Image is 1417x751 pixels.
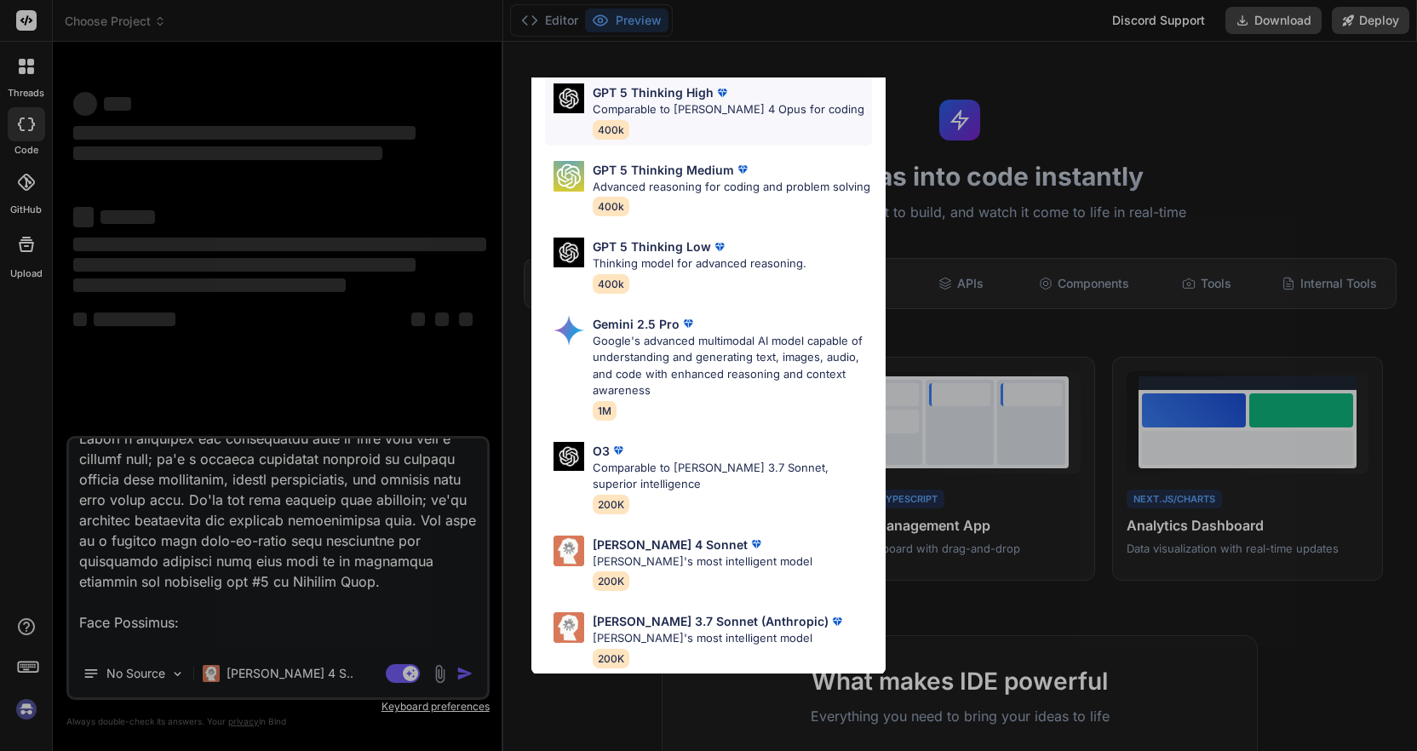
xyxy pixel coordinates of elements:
[593,495,629,514] span: 200K
[593,161,734,179] p: GPT 5 Thinking Medium
[593,274,629,294] span: 400k
[593,553,812,570] p: [PERSON_NAME]'s most intelligent model
[593,630,846,647] p: [PERSON_NAME]'s most intelligent model
[554,83,584,113] img: Pick Models
[554,161,584,192] img: Pick Models
[593,255,806,272] p: Thinking model for advanced reasoning.
[610,442,627,459] img: premium
[593,120,629,140] span: 400k
[680,315,697,332] img: premium
[593,649,629,668] span: 200K
[593,83,714,101] p: GPT 5 Thinking High
[554,612,584,643] img: Pick Models
[554,442,584,472] img: Pick Models
[554,315,584,346] img: Pick Models
[593,442,610,460] p: O3
[714,84,731,101] img: premium
[748,536,765,553] img: premium
[593,197,629,216] span: 400k
[593,179,870,196] p: Advanced reasoning for coding and problem solving
[593,536,748,553] p: [PERSON_NAME] 4 Sonnet
[593,238,711,255] p: GPT 5 Thinking Low
[593,401,617,421] span: 1M
[593,460,872,493] p: Comparable to [PERSON_NAME] 3.7 Sonnet, superior intelligence
[554,238,584,267] img: Pick Models
[593,571,629,591] span: 200K
[593,333,872,399] p: Google's advanced multimodal AI model capable of understanding and generating text, images, audio...
[711,238,728,255] img: premium
[829,613,846,630] img: premium
[554,536,584,566] img: Pick Models
[593,315,680,333] p: Gemini 2.5 Pro
[734,161,751,178] img: premium
[593,101,864,118] p: Comparable to [PERSON_NAME] 4 Opus for coding
[593,612,829,630] p: [PERSON_NAME] 3.7 Sonnet (Anthropic)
